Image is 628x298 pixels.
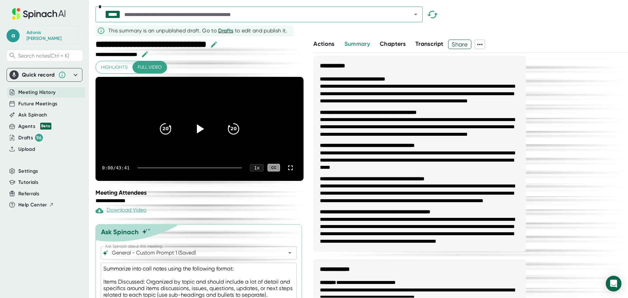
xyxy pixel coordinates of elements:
[18,146,35,153] button: Upload
[344,40,370,47] span: Summary
[18,123,51,130] div: Agents
[18,201,54,209] button: Help Center
[18,201,47,209] span: Help Center
[18,53,69,59] span: Search notes (Ctrl + K)
[40,123,51,130] div: Beta
[108,27,287,35] div: This summary is an unpublished draft. Go to to edit and publish it.
[218,27,233,34] span: Drafts
[18,134,43,142] button: Drafts 96
[448,40,471,49] button: Share
[18,111,47,119] button: Ask Spinach
[218,27,233,35] button: Drafts
[18,123,51,130] button: Agents Beta
[285,248,294,257] button: Open
[18,134,43,142] div: Drafts
[132,61,167,73] button: Full video
[101,63,128,71] span: Highlights
[380,40,406,48] button: Chapters
[96,189,305,196] div: Meeting Attendees
[18,179,38,186] button: Tutorials
[18,167,38,175] button: Settings
[415,40,444,48] button: Transcript
[18,100,57,108] button: Future Meetings
[22,72,55,78] div: Quick record
[26,30,76,41] div: Adonis Thompson
[101,228,139,236] div: Ask Spinach
[415,40,444,47] span: Transcript
[7,29,20,42] span: a
[344,40,370,48] button: Summary
[9,68,79,81] div: Quick record
[268,164,280,171] div: CC
[96,61,133,73] button: Highlights
[18,89,56,96] button: Meeting History
[313,40,334,47] span: Actions
[380,40,406,47] span: Chapters
[606,276,621,291] div: Open Intercom Messenger
[35,134,43,142] div: 96
[411,10,420,19] button: Open
[111,248,275,257] input: What can we do to help?
[448,39,471,50] span: Share
[96,207,147,215] div: Download Video
[18,190,39,198] button: Referrals
[250,164,264,171] div: 1 x
[313,40,334,48] button: Actions
[138,63,162,71] span: Full video
[102,165,130,170] div: 0:00 / 43:41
